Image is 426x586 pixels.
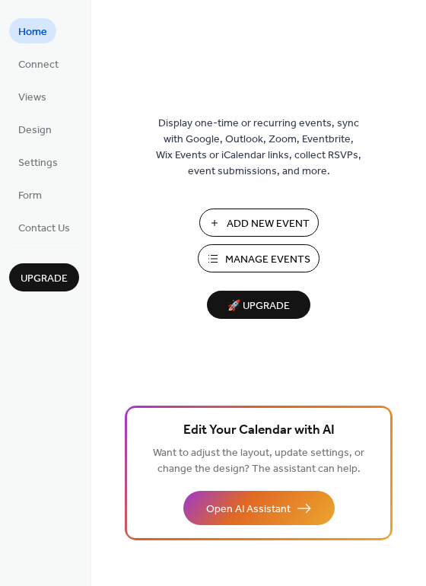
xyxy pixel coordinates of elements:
[183,491,335,525] button: Open AI Assistant
[183,420,335,441] span: Edit Your Calendar with AI
[153,443,364,479] span: Want to adjust the layout, update settings, or change the design? The assistant can help.
[9,116,61,142] a: Design
[18,57,59,73] span: Connect
[199,209,319,237] button: Add New Event
[21,271,68,287] span: Upgrade
[225,252,310,268] span: Manage Events
[18,221,70,237] span: Contact Us
[18,123,52,139] span: Design
[206,502,291,518] span: Open AI Assistant
[9,149,67,174] a: Settings
[18,90,46,106] span: Views
[227,216,310,232] span: Add New Event
[216,296,301,317] span: 🚀 Upgrade
[9,215,79,240] a: Contact Us
[18,24,47,40] span: Home
[9,51,68,76] a: Connect
[9,84,56,109] a: Views
[18,155,58,171] span: Settings
[156,116,361,180] span: Display one-time or recurring events, sync with Google, Outlook, Zoom, Eventbrite, Wix Events or ...
[207,291,310,319] button: 🚀 Upgrade
[18,188,42,204] span: Form
[9,182,51,207] a: Form
[9,18,56,43] a: Home
[198,244,319,272] button: Manage Events
[9,263,79,291] button: Upgrade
